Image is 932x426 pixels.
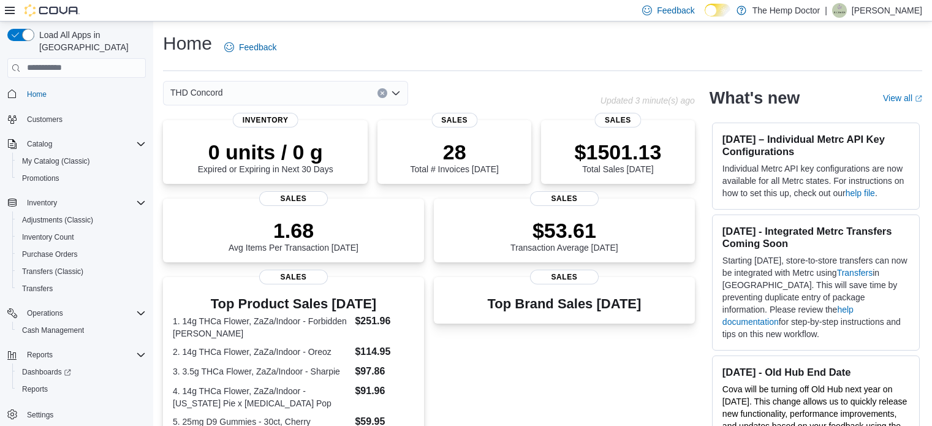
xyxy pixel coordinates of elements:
[27,139,52,149] span: Catalog
[219,35,281,59] a: Feedback
[837,268,873,278] a: Transfers
[22,215,93,225] span: Adjustments (Classic)
[22,367,71,377] span: Dashboards
[22,112,67,127] a: Customers
[17,281,58,296] a: Transfers
[22,348,146,362] span: Reports
[22,87,51,102] a: Home
[722,162,909,199] p: Individual Metrc API key configurations are now available for all Metrc states. For instructions ...
[595,113,641,127] span: Sales
[27,308,63,318] span: Operations
[600,96,695,105] p: Updated 3 minute(s) ago
[12,211,151,229] button: Adjustments (Classic)
[22,86,146,102] span: Home
[22,348,58,362] button: Reports
[722,305,854,327] a: help documentation
[12,322,151,339] button: Cash Management
[27,198,57,208] span: Inventory
[825,3,827,18] p: |
[575,140,662,164] p: $1501.13
[22,232,74,242] span: Inventory Count
[12,381,151,398] button: Reports
[12,280,151,297] button: Transfers
[239,41,276,53] span: Feedback
[2,85,151,103] button: Home
[722,254,909,340] p: Starting [DATE], store-to-store transfers can now be integrated with Metrc using in [GEOGRAPHIC_D...
[722,133,909,158] h3: [DATE] – Individual Metrc API Key Configurations
[377,88,387,98] button: Clear input
[17,365,146,379] span: Dashboards
[12,153,151,170] button: My Catalog (Classic)
[17,365,76,379] a: Dashboards
[355,344,414,359] dd: $114.95
[22,112,146,127] span: Customers
[17,171,146,186] span: Promotions
[852,3,922,18] p: [PERSON_NAME]
[883,93,922,103] a: View allExternal link
[27,410,53,420] span: Settings
[17,382,53,397] a: Reports
[2,135,151,153] button: Catalog
[17,230,146,245] span: Inventory Count
[259,270,328,284] span: Sales
[2,346,151,363] button: Reports
[229,218,358,243] p: 1.68
[722,225,909,249] h3: [DATE] - Integrated Metrc Transfers Coming Soon
[355,314,414,329] dd: $251.96
[173,297,414,311] h3: Top Product Sales [DATE]
[2,194,151,211] button: Inventory
[2,405,151,423] button: Settings
[22,137,57,151] button: Catalog
[27,350,53,360] span: Reports
[22,325,84,335] span: Cash Management
[17,247,83,262] a: Purchase Orders
[27,115,63,124] span: Customers
[12,229,151,246] button: Inventory Count
[22,306,146,321] span: Operations
[22,156,90,166] span: My Catalog (Classic)
[173,385,350,409] dt: 4. 14g THCa Flower, ZaZa/Indoor - [US_STATE] Pie x [MEDICAL_DATA] Pop
[25,4,80,17] img: Cova
[530,191,599,206] span: Sales
[710,88,800,108] h2: What's new
[575,140,662,174] div: Total Sales [DATE]
[12,246,151,263] button: Purchase Orders
[22,267,83,276] span: Transfers (Classic)
[410,140,498,174] div: Total # Invoices [DATE]
[170,85,223,100] span: THD Concord
[12,363,151,381] a: Dashboards
[410,140,498,164] p: 28
[846,188,875,198] a: help file
[431,113,477,127] span: Sales
[259,191,328,206] span: Sales
[22,249,78,259] span: Purchase Orders
[173,365,350,378] dt: 3. 3.5g THCa Flower, ZaZa/Indoor - Sharpie
[233,113,298,127] span: Inventory
[752,3,820,18] p: The Hemp Doctor
[17,323,89,338] a: Cash Management
[17,382,146,397] span: Reports
[391,88,401,98] button: Open list of options
[17,154,146,169] span: My Catalog (Classic)
[17,230,79,245] a: Inventory Count
[22,306,68,321] button: Operations
[22,196,62,210] button: Inventory
[22,137,146,151] span: Catalog
[27,89,47,99] span: Home
[22,173,59,183] span: Promotions
[832,3,847,18] div: Richard Satterfield
[22,196,146,210] span: Inventory
[355,364,414,379] dd: $97.86
[198,140,333,164] p: 0 units / 0 g
[657,4,694,17] span: Feedback
[17,323,146,338] span: Cash Management
[705,4,730,17] input: Dark Mode
[915,95,922,102] svg: External link
[198,140,333,174] div: Expired or Expiring in Next 30 Days
[173,315,350,340] dt: 1. 14g THCa Flower, ZaZa/Indoor - Forbidden [PERSON_NAME]
[488,297,642,311] h3: Top Brand Sales [DATE]
[12,170,151,187] button: Promotions
[510,218,618,243] p: $53.61
[355,384,414,398] dd: $91.96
